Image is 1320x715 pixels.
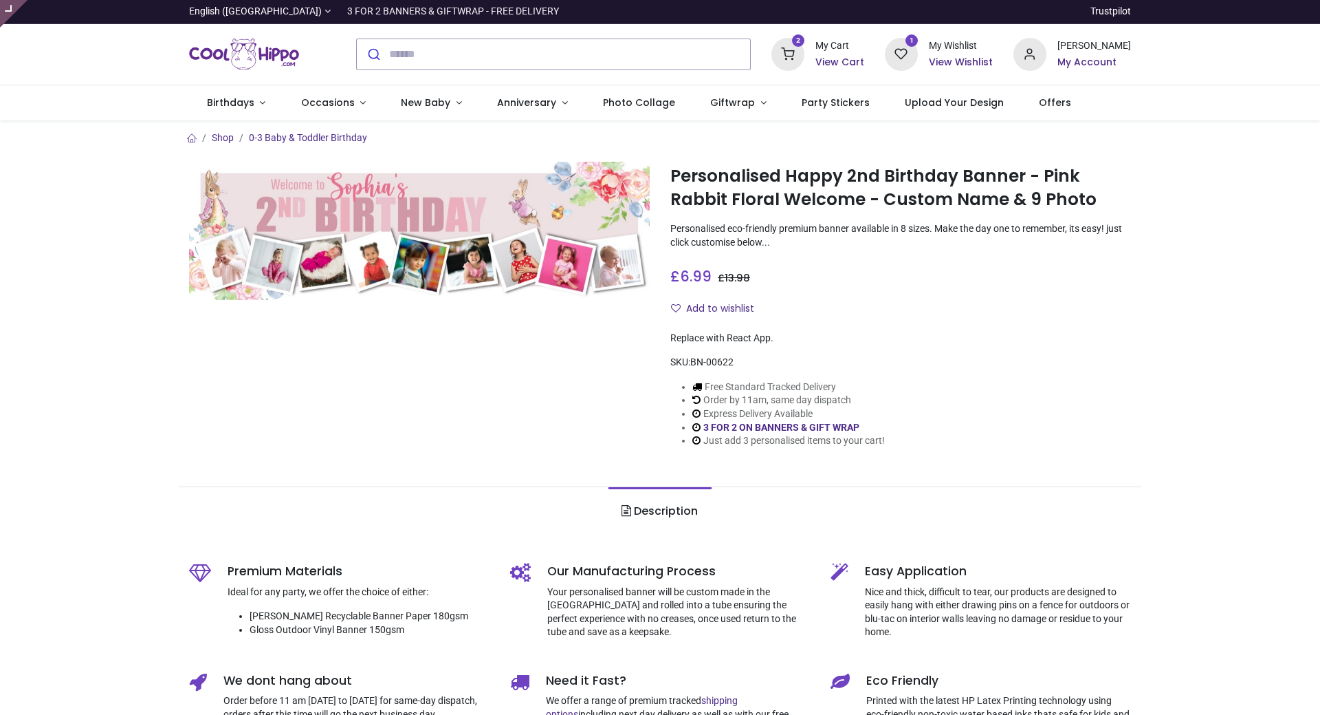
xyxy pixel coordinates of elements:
[670,222,1131,249] p: Personalised eco-friendly premium banner available in 8 sizes. Make the day one to remember, its ...
[802,96,870,109] span: Party Stickers
[671,303,681,313] i: Add to wishlist
[228,586,489,599] p: Ideal for any party, we offer the choice of either:
[228,563,489,580] h5: Premium Materials
[401,96,450,109] span: New Baby
[866,672,1131,690] h5: Eco Friendly
[384,85,480,121] a: New Baby
[692,394,885,407] li: Order by 11am, same day dispatch
[189,162,650,300] img: Personalised Happy 2nd Birthday Banner - Pink Rabbit Floral Welcome - Custom Name & 9 Photo
[1039,96,1071,109] span: Offers
[497,96,556,109] span: Anniversary
[283,85,384,121] a: Occasions
[189,85,283,121] a: Birthdays
[1090,5,1131,19] a: Trustpilot
[603,96,675,109] span: Photo Collage
[692,85,784,121] a: Giftwrap
[479,85,585,121] a: Anniversary
[690,356,734,367] span: BN-00622
[250,623,489,637] li: Gloss Outdoor Vinyl Banner 150gsm
[670,297,766,321] button: Add to wishlistAdd to wishlist
[725,271,750,285] span: 13.98
[547,563,811,580] h5: Our Manufacturing Process
[670,266,712,286] span: £
[710,96,755,109] span: Giftwrap
[815,39,864,53] div: My Cart
[546,672,811,690] h5: Need it Fast?
[905,96,1004,109] span: Upload Your Design
[929,39,993,53] div: My Wishlist
[670,164,1131,212] h1: Personalised Happy 2nd Birthday Banner - Pink Rabbit Floral Welcome - Custom Name & 9 Photo
[692,407,885,421] li: Express Delivery Available
[670,332,1131,345] div: Replace with React App.
[885,47,918,58] a: 1
[357,39,389,70] button: Submit
[771,47,804,58] a: 2
[189,5,331,19] a: English ([GEOGRAPHIC_DATA])
[547,586,811,639] p: Your personalised banner will be custom made in the [GEOGRAPHIC_DATA] and rolled into a tube ensu...
[692,381,885,394] li: Free Standard Tracked Delivery
[608,487,711,535] a: Description
[1057,56,1131,70] a: My Account
[670,356,1131,370] div: SKU:
[301,96,355,109] span: Occasions
[905,34,918,47] sup: 1
[692,434,885,448] li: Just add 3 personalised items to your cart!
[250,610,489,623] li: [PERSON_NAME] Recyclable Banner Paper 180gsm
[718,271,750,285] span: £
[815,56,864,70] a: View Cart
[865,563,1131,580] h5: Easy Application
[929,56,993,70] a: View Wishlist
[680,266,712,286] span: 6.99
[792,34,805,47] sup: 2
[212,132,234,143] a: Shop
[1057,39,1131,53] div: [PERSON_NAME]
[249,132,367,143] a: 0-3 Baby & Toddler Birthday
[865,586,1131,639] p: Nice and thick, difficult to tear, our products are designed to easily hang with either drawing p...
[347,5,559,19] div: 3 FOR 2 BANNERS & GIFTWRAP - FREE DELIVERY
[189,35,299,74] img: Cool Hippo
[189,35,299,74] a: Logo of Cool Hippo
[703,422,859,433] a: 3 FOR 2 ON BANNERS & GIFT WRAP
[207,96,254,109] span: Birthdays
[223,672,489,690] h5: We dont hang about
